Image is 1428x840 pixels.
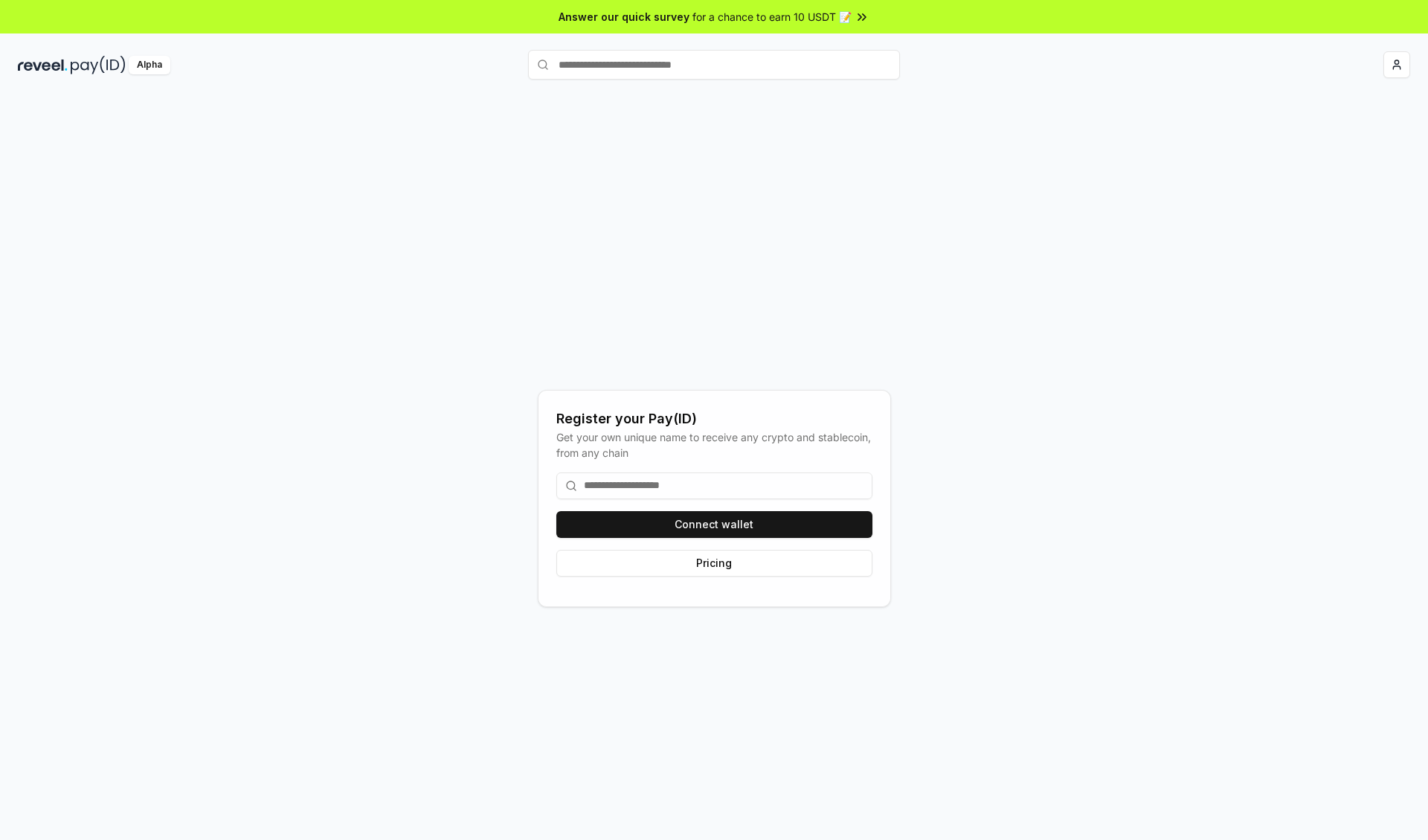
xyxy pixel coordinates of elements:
img: pay_id [71,56,126,74]
button: Connect wallet [556,511,872,538]
span: for a chance to earn 10 USDT 📝 [692,9,852,25]
img: reveel_dark [18,56,68,74]
button: Pricing [556,550,872,577]
div: Register your Pay(ID) [556,408,872,429]
div: Get your own unique name to receive any crypto and stablecoin, from any chain [556,429,872,461]
div: Alpha [129,56,170,74]
span: Answer our quick survey [559,9,689,25]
